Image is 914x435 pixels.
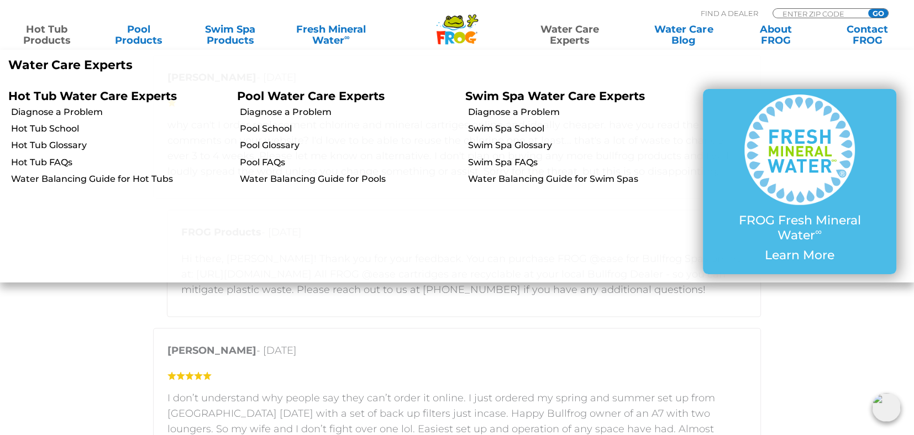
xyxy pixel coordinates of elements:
p: FROG Fresh Mineral Water [725,213,874,243]
a: Water Balancing Guide for Swim Spas [468,173,685,185]
a: Pool School [239,123,456,135]
a: Pool FAQs [239,156,456,169]
p: Find A Dealer [701,8,758,18]
a: Water Balancing Guide for Hot Tubs [11,173,228,185]
a: Diagnose a Problem [11,106,228,118]
a: Hot Tub Glossary [11,139,228,151]
a: Water CareBlog [648,24,719,46]
a: Fresh MineralWater∞ [286,24,375,46]
a: PoolProducts [103,24,174,46]
sup: ∞ [815,226,822,237]
a: AboutFROG [740,24,811,46]
a: Swim Spa FAQs [468,156,685,169]
a: Hot Tub FAQs [11,156,228,169]
a: Water Balancing Guide for Pools [239,173,456,185]
a: Diagnose a Problem [239,106,456,118]
a: Diagnose a Problem [468,106,685,118]
a: Water CareExperts [512,24,628,46]
a: ContactFROG [832,24,903,46]
a: Hot Tub Water Care Experts [8,89,177,103]
strong: [PERSON_NAME] [167,344,256,357]
a: Hot TubProducts [11,24,82,46]
sup: ∞ [344,33,350,41]
p: Hi there, [PERSON_NAME]! Thank you for your feedback. You can purchase FROG @ease for Bullfrog Sp... [181,251,747,297]
a: FROG Fresh Mineral Water∞ Learn More [725,95,874,268]
input: Zip Code Form [781,9,856,18]
a: Swim SpaProducts [195,24,266,46]
a: Swim Spa School [468,123,685,135]
a: Swim Spa Glossary [468,139,685,151]
a: Swim Spa Water Care Experts [465,89,645,103]
a: Pool Glossary [239,139,456,151]
p: - [DATE] [167,343,747,364]
input: GO [868,9,888,18]
p: Water Care Experts [8,58,449,72]
img: openIcon [872,393,901,422]
a: Hot Tub School [11,123,228,135]
p: Learn More [725,248,874,263]
a: Pool Water Care Experts [237,89,384,103]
